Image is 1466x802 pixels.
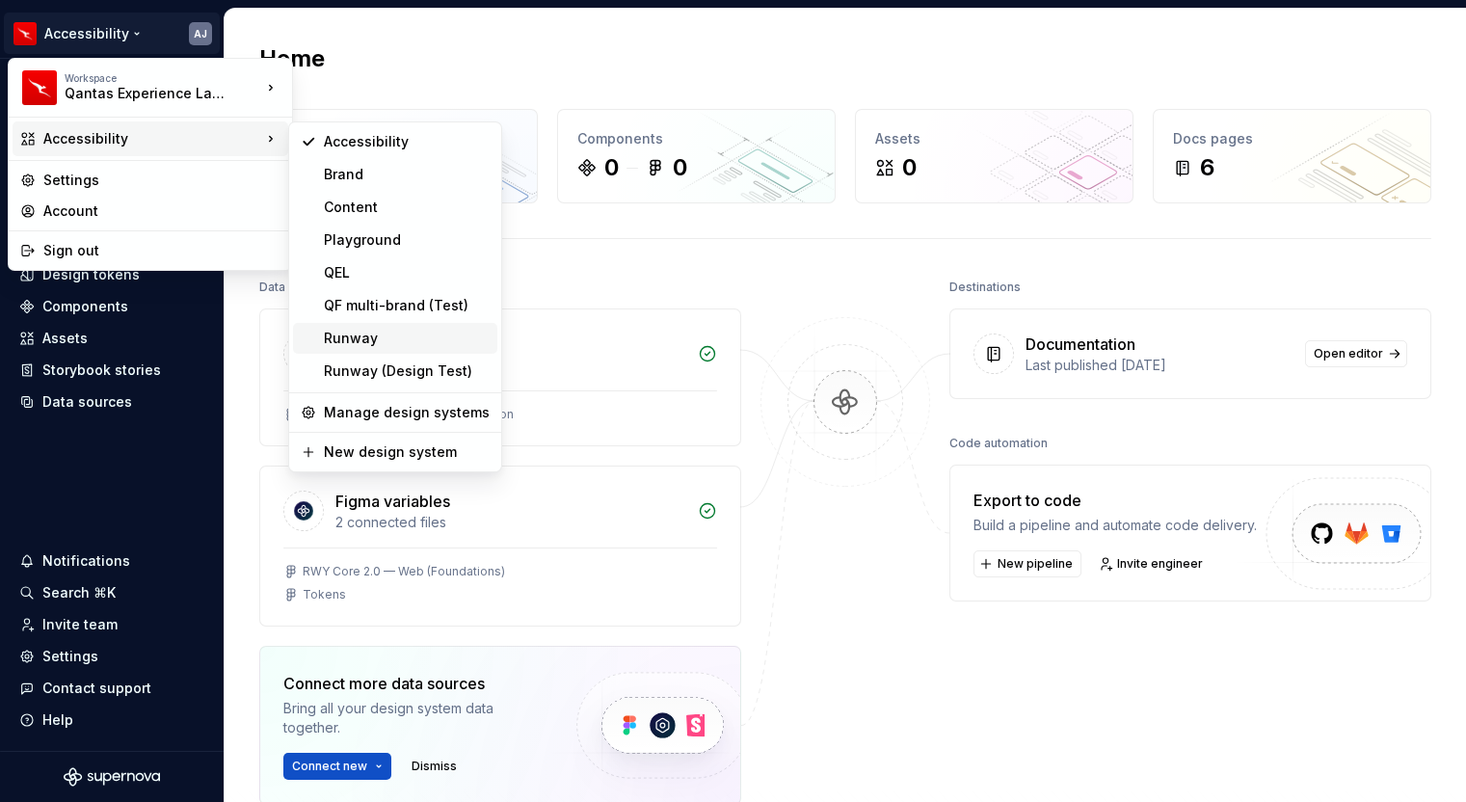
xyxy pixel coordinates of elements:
[43,129,261,148] div: Accessibility
[324,230,490,250] div: Playground
[324,132,490,151] div: Accessibility
[324,361,490,381] div: Runway (Design Test)
[324,198,490,217] div: Content
[324,442,490,462] div: New design system
[324,165,490,184] div: Brand
[43,171,280,190] div: Settings
[324,263,490,282] div: QEL
[324,403,490,422] div: Manage design systems
[43,201,280,221] div: Account
[22,70,57,105] img: 6b187050-a3ed-48aa-8485-808e17fcee26.png
[324,296,490,315] div: QF multi-brand (Test)
[324,329,490,348] div: Runway
[65,84,228,103] div: Qantas Experience Language
[65,72,261,84] div: Workspace
[43,241,280,260] div: Sign out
